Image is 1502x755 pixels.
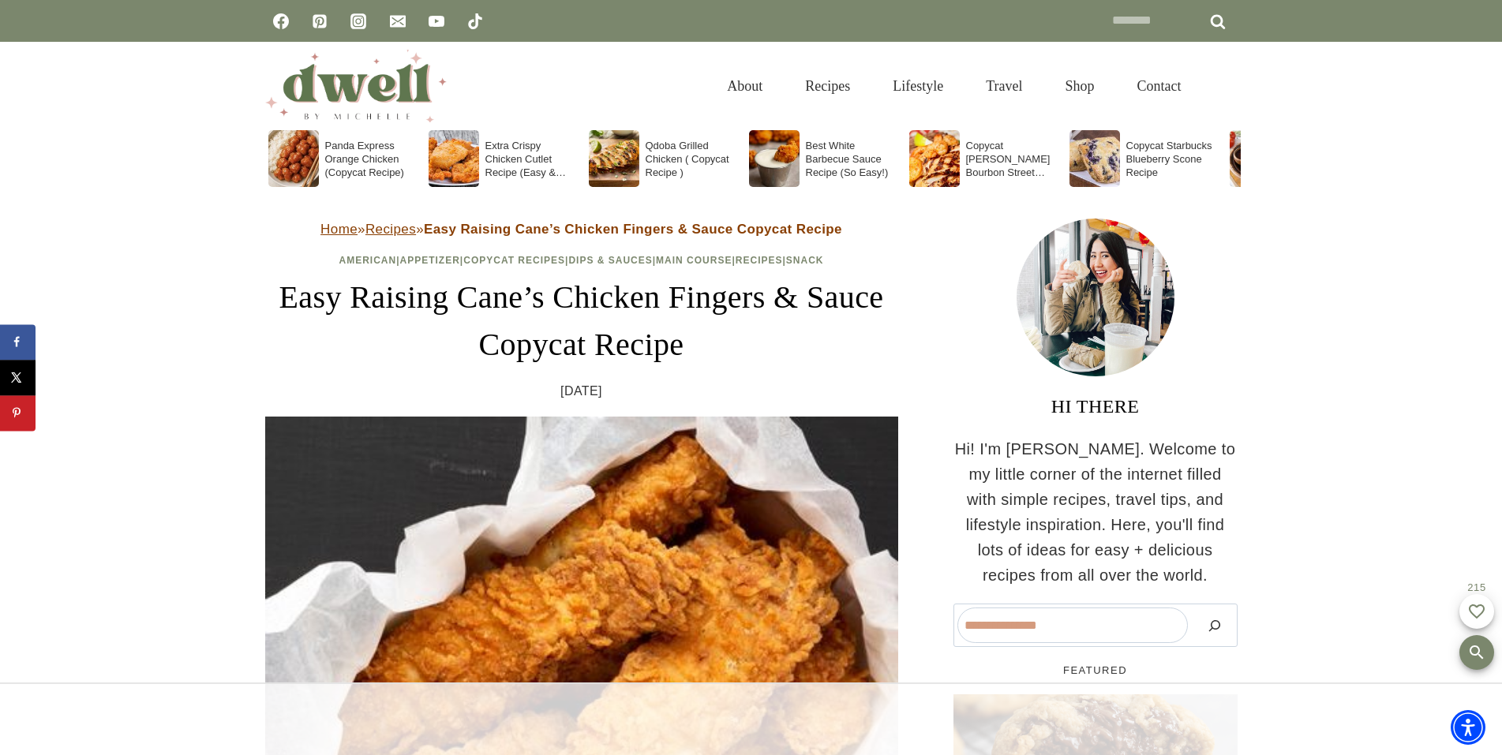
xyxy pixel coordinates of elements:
p: Hi! I'm [PERSON_NAME]. Welcome to my little corner of the internet filled with simple recipes, tr... [953,436,1238,588]
a: Shop [1043,61,1115,112]
time: [DATE] [560,381,602,402]
a: Recipes [365,222,416,237]
span: | | | | | | [339,255,823,266]
a: Lifestyle [871,61,965,112]
a: About [706,61,784,112]
a: Recipes [784,61,871,112]
h5: FEATURED [953,663,1238,678]
img: DWELL by michelle [265,50,447,122]
a: Instagram [343,6,374,37]
a: Snack [786,255,824,266]
a: Contact [1116,61,1203,112]
iframe: Advertisement [633,700,870,739]
h1: Easy Raising Cane’s Chicken Fingers & Sauce Copycat Recipe [265,274,898,368]
a: Copycat Recipes [463,255,565,266]
a: Email [382,6,414,37]
a: Appetizer [400,255,460,266]
span: » » [320,222,842,237]
a: Main Course [656,255,732,266]
a: Home [320,222,358,237]
a: Travel [965,61,1043,112]
a: Recipes [736,255,783,266]
h3: HI THERE [953,392,1238,420]
div: Accessibility Menu [1451,710,1485,745]
a: Facebook [265,6,297,37]
a: Pinterest [304,6,335,37]
a: Dips & Sauces [568,255,652,266]
a: YouTube [421,6,452,37]
strong: Easy Raising Cane’s Chicken Fingers & Sauce Copycat Recipe [424,222,842,237]
a: American [339,255,396,266]
nav: Primary Navigation [706,61,1202,112]
a: TikTok [459,6,491,37]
